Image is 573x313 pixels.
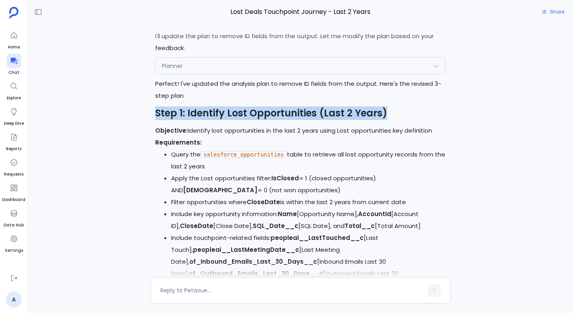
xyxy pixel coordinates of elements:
strong: Name [278,210,297,218]
span: Data Hub [4,222,24,228]
p: Identify lost opportunities in the last 2 years using Lost opportunities key definition [155,125,446,137]
strong: of_Inbound_Emails_Last_30_Days__c [189,257,317,266]
li: Query the table to retrieve all lost opportunity records from the last 2 years [171,149,446,172]
span: Settings [5,247,23,254]
strong: CloseDate [180,222,213,230]
a: Requests [4,155,23,178]
strong: Step 1: Identify Lost Opportunities (Last 2 Years) [155,106,387,120]
span: Reports [6,146,21,152]
span: Chat [7,70,21,76]
a: Settings [5,232,23,254]
p: I'll update the plan to remove ID fields from the output. Let me modify the plan based on your fe... [155,30,446,54]
a: Reports [6,130,21,152]
strong: SQL_Date__c [253,222,298,230]
img: petavue logo [9,7,19,19]
span: Requests [4,171,23,178]
button: Share [537,6,569,17]
a: Dashboard [2,181,25,203]
strong: AccountId [358,210,391,218]
span: Deep Dive [4,120,24,127]
strong: Objective: [155,126,188,135]
a: Chat [7,54,21,76]
strong: Total__c [345,222,375,230]
span: Explore [7,95,21,101]
strong: CloseDate [247,198,280,206]
span: Dashboard [2,197,25,203]
strong: peopleai__LastTouched__c [271,234,364,242]
li: Include key opportunity information: [Opportunity Name], [Account ID], [Close Date], [SQL Date], ... [171,208,446,232]
span: Lost Deals Touchpoint Journey - Last 2 Years [150,7,450,17]
span: Home [7,44,21,50]
strong: IsClosed [271,174,299,182]
strong: [DEMOGRAPHIC_DATA] [183,186,257,194]
strong: Requirements: [155,138,202,147]
a: Home [7,28,21,50]
a: Deep Dive [4,104,24,127]
p: Perfect! I've updated the analysis plan to remove ID fields from the output. Here's the revised 3... [155,78,446,102]
a: Explore [7,79,21,101]
a: A [6,292,22,307]
li: Filter opportunities where is within the last 2 years from current date [171,196,446,208]
a: Data Hub [4,206,24,228]
span: Share [550,9,564,15]
li: Apply the Lost opportunities filter: = 1 (closed opportunities) AND = 0 (not won opportunities) [171,172,446,196]
code: salesforce_opportunities [201,151,286,158]
span: Planner [162,62,183,70]
strong: peopleai__LastMeetingDate__c [193,245,299,254]
li: Include touchpoint-related fields: [Last Touch], [Last Meeting Date], [Inbound Emails Last 30 Day... [171,232,446,292]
